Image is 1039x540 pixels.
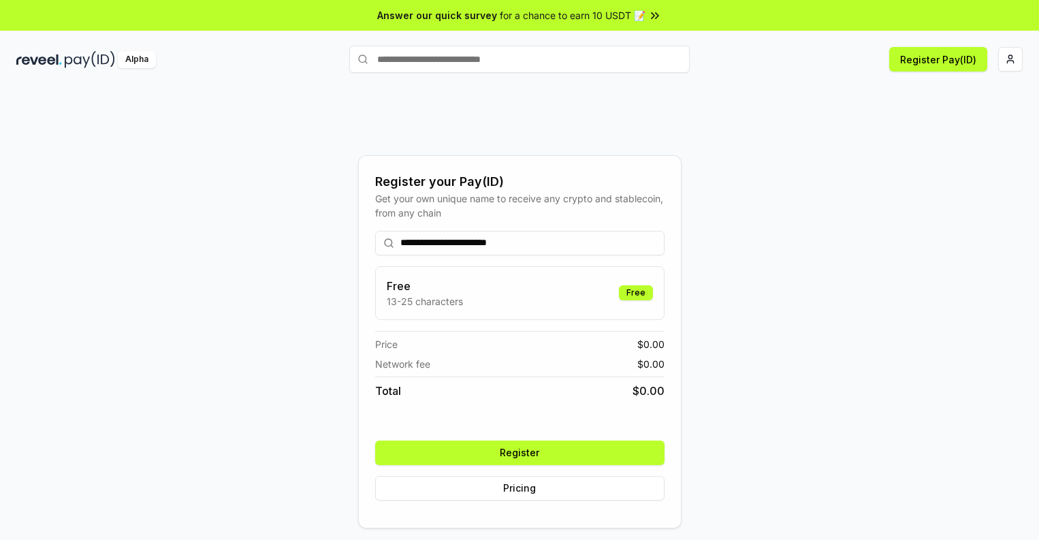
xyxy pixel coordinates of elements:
[375,476,665,501] button: Pricing
[65,51,115,68] img: pay_id
[377,8,497,22] span: Answer our quick survey
[375,357,430,371] span: Network fee
[633,383,665,399] span: $ 0.00
[16,51,62,68] img: reveel_dark
[889,47,987,72] button: Register Pay(ID)
[387,278,463,294] h3: Free
[387,294,463,308] p: 13-25 characters
[375,191,665,220] div: Get your own unique name to receive any crypto and stablecoin, from any chain
[637,357,665,371] span: $ 0.00
[375,337,398,351] span: Price
[637,337,665,351] span: $ 0.00
[118,51,156,68] div: Alpha
[500,8,645,22] span: for a chance to earn 10 USDT 📝
[619,285,653,300] div: Free
[375,441,665,465] button: Register
[375,172,665,191] div: Register your Pay(ID)
[375,383,401,399] span: Total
